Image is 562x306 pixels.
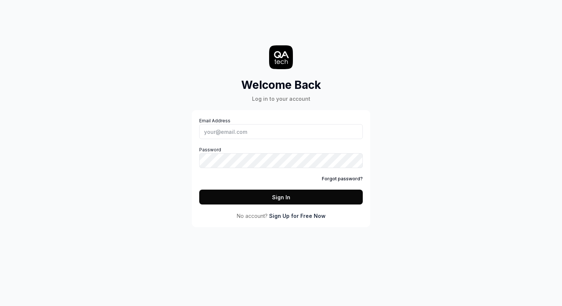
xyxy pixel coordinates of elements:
[199,124,363,139] input: Email Address
[199,117,363,139] label: Email Address
[241,77,321,93] h2: Welcome Back
[199,146,363,168] label: Password
[269,212,326,220] a: Sign Up for Free Now
[241,95,321,103] div: Log in to your account
[237,212,268,220] span: No account?
[199,153,363,168] input: Password
[322,175,363,182] a: Forgot password?
[199,190,363,204] button: Sign In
